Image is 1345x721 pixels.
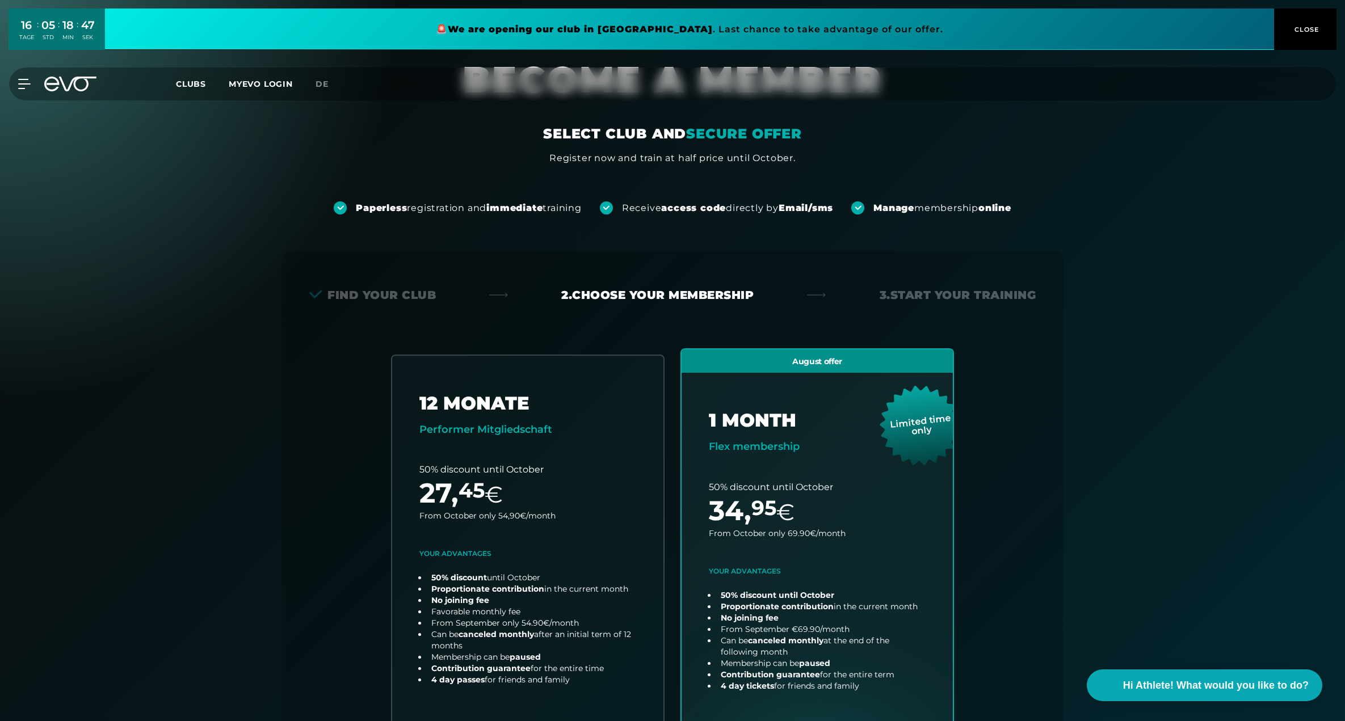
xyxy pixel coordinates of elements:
strong: immediate [486,203,543,213]
div: MIN [62,33,74,41]
strong: Manage [873,203,914,213]
div: : [77,18,78,48]
div: : [58,18,60,48]
div: membership [873,202,1011,214]
span: Clubs [176,79,206,89]
a: Clubs [176,78,229,89]
button: Hi Athlete! What would you like to do? [1087,669,1322,701]
button: CLOSE [1274,9,1336,50]
a: de [316,78,342,91]
strong: Email/sms [779,203,833,213]
div: 3. Start your Training [880,287,1036,303]
span: Hi Athlete! What would you like to do? [1123,678,1309,693]
div: SEK [81,33,95,41]
div: : [37,18,39,48]
div: SELECT CLUB AND [543,125,802,143]
div: TAGE [19,33,34,41]
em: SECURE OFFER [686,125,802,142]
strong: online [978,203,1011,213]
div: 18 [62,17,74,33]
div: Find your club [309,287,436,303]
span: CLOSE [1292,24,1319,35]
strong: access code [661,203,726,213]
div: 05 [41,17,55,33]
strong: Paperless [356,203,407,213]
div: 16 [19,17,34,33]
div: 2. Choose your membership [561,287,754,303]
div: 47 [81,17,95,33]
span: de [316,79,329,89]
div: Receive directly by [622,202,833,214]
div: Register now and train at half price until October. [549,151,796,165]
a: MYEVO LOGIN [229,79,293,89]
div: STD [41,33,55,41]
div: registration and training [356,202,582,214]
